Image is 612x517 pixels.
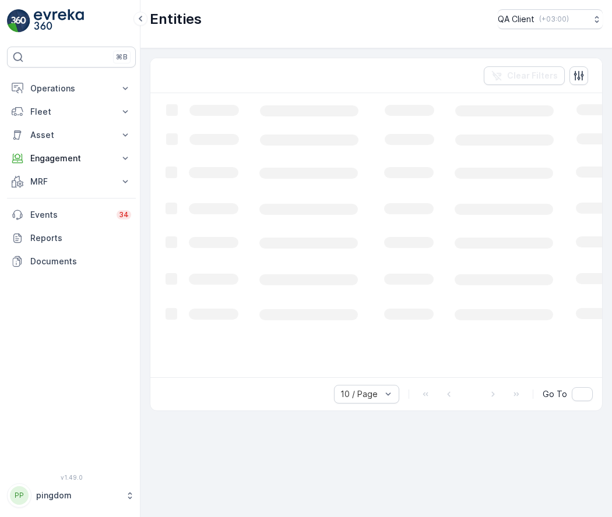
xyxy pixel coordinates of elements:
[498,9,603,29] button: QA Client(+03:00)
[7,250,136,273] a: Documents
[10,486,29,505] div: PP
[539,15,569,24] p: ( +03:00 )
[7,226,136,250] a: Reports
[7,9,30,33] img: logo
[30,83,112,94] p: Operations
[7,203,136,226] a: Events34
[7,483,136,508] button: PPpingdom
[507,70,558,82] p: Clear Filters
[30,129,112,141] p: Asset
[7,147,136,170] button: Engagement
[30,106,112,118] p: Fleet
[30,176,112,187] p: MRF
[30,153,112,164] p: Engagement
[498,13,534,25] p: QA Client
[7,123,136,147] button: Asset
[30,232,131,244] p: Reports
[7,77,136,100] button: Operations
[30,256,131,267] p: Documents
[34,9,84,33] img: logo_light-DOdMpM7g.png
[7,100,136,123] button: Fleet
[150,10,202,29] p: Entities
[543,388,567,400] span: Go To
[36,490,119,501] p: pingdom
[30,209,110,221] p: Events
[484,66,565,85] button: Clear Filters
[7,170,136,193] button: MRF
[116,52,128,62] p: ⌘B
[119,210,129,219] p: 34
[7,474,136,481] span: v 1.49.0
